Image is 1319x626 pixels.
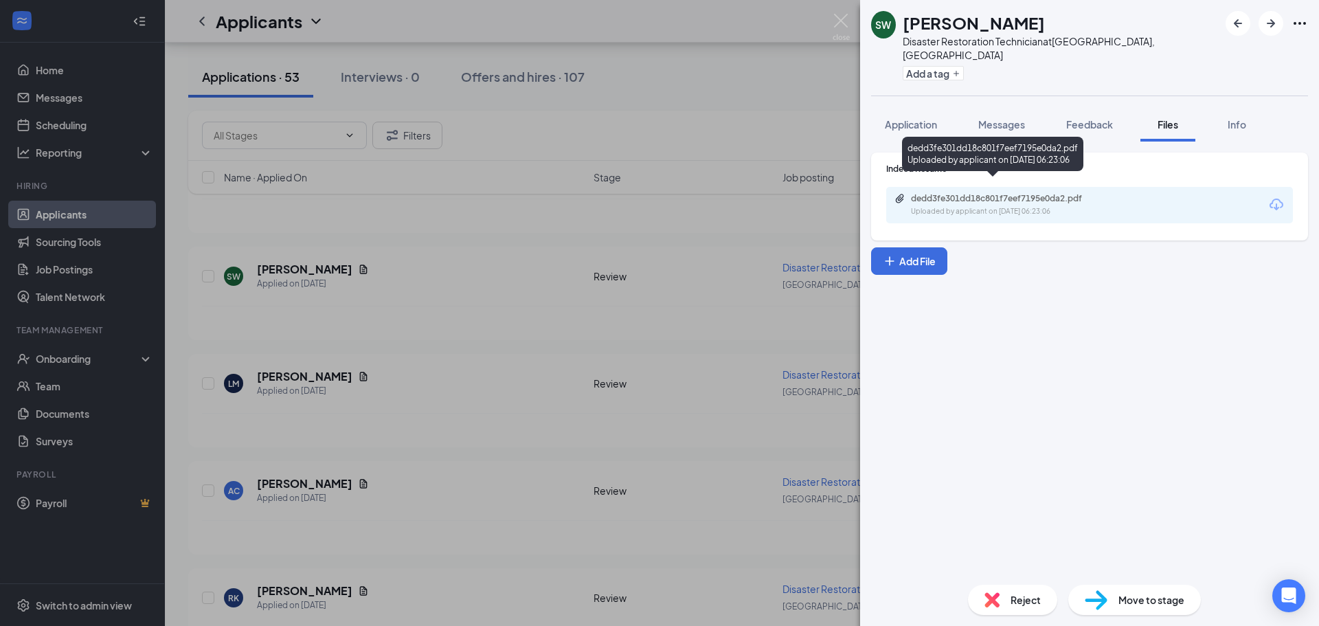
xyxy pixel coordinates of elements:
svg: ArrowRight [1263,15,1279,32]
span: Info [1228,118,1246,131]
a: Paperclipdedd3fe301dd18c801f7eef7195e0da2.pdfUploaded by applicant on [DATE] 06:23:06 [894,193,1117,217]
span: Messages [978,118,1025,131]
span: Move to stage [1118,592,1184,607]
span: Feedback [1066,118,1113,131]
div: SW [875,18,891,32]
div: Indeed Resume [886,163,1293,175]
div: dedd3fe301dd18c801f7eef7195e0da2.pdf Uploaded by applicant on [DATE] 06:23:06 [902,137,1083,171]
button: PlusAdd a tag [903,66,964,80]
svg: Download [1268,197,1285,213]
div: Open Intercom Messenger [1272,579,1305,612]
h1: [PERSON_NAME] [903,11,1045,34]
span: Application [885,118,937,131]
svg: Plus [883,254,897,268]
svg: ArrowLeftNew [1230,15,1246,32]
button: ArrowRight [1259,11,1283,36]
div: Disaster Restoration Technician at [GEOGRAPHIC_DATA], [GEOGRAPHIC_DATA] [903,34,1219,62]
span: Reject [1011,592,1041,607]
button: ArrowLeftNew [1226,11,1250,36]
svg: Ellipses [1292,15,1308,32]
svg: Paperclip [894,193,905,204]
div: dedd3fe301dd18c801f7eef7195e0da2.pdf [911,193,1103,204]
svg: Plus [952,69,960,78]
span: Files [1158,118,1178,131]
button: Add FilePlus [871,247,947,275]
div: Uploaded by applicant on [DATE] 06:23:06 [911,206,1117,217]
